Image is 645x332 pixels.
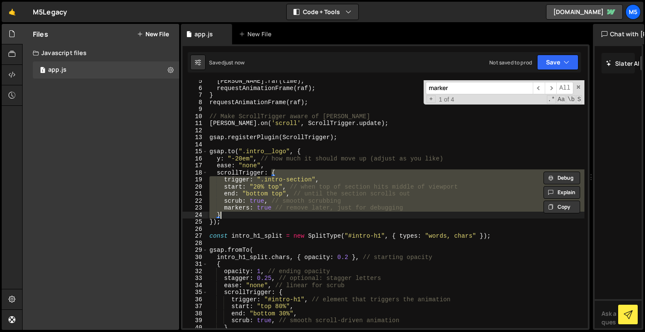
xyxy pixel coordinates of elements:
div: 40 [183,324,208,332]
div: 28 [183,240,208,247]
button: Save [537,55,578,70]
div: 17055/46915.js [33,61,179,79]
div: 12 [183,127,208,134]
span: CaseSensitive Search [557,95,566,104]
div: 37 [183,303,208,310]
div: New File [239,30,275,38]
span: Search In Selection [576,95,582,104]
div: 39 [183,317,208,324]
div: 16 [183,155,208,163]
div: just now [224,59,244,66]
button: Code + Tools [287,4,358,20]
div: app.js [195,30,213,38]
div: 32 [183,268,208,275]
div: 8 [183,99,208,106]
div: 17 [183,162,208,169]
span: RegExp Search [547,95,556,104]
div: 21 [183,190,208,198]
div: 5 [183,78,208,85]
div: 11 [183,120,208,127]
div: 6 [183,85,208,92]
button: New File [137,31,169,38]
div: 22 [183,198,208,205]
div: 27 [183,233,208,240]
div: 15 [183,148,208,155]
span: Toggle Replace mode [427,95,436,103]
span: ​ [533,82,545,94]
div: 34 [183,282,208,289]
div: 14 [183,141,208,149]
span: 1 [40,67,45,74]
div: 36 [183,296,208,303]
button: Copy [543,201,580,213]
div: app.js [48,66,67,74]
div: 20 [183,183,208,191]
div: 35 [183,289,208,296]
span: ​ [545,82,557,94]
div: 10 [183,113,208,120]
div: 30 [183,254,208,261]
h2: Files [33,29,48,39]
button: Debug [543,172,580,184]
div: Saved [209,59,244,66]
div: 26 [183,226,208,233]
div: M5Legacy [33,7,67,17]
div: 31 [183,261,208,268]
div: 29 [183,247,208,254]
a: [DOMAIN_NAME] [546,4,623,20]
span: Whole Word Search [567,95,575,104]
input: Search for [426,82,533,94]
a: M5 [625,4,641,20]
div: 33 [183,275,208,282]
div: Chat with [PERSON_NAME] [593,24,644,44]
div: 25 [183,218,208,226]
a: 🤙 [2,2,23,22]
span: 1 of 4 [436,96,458,103]
div: 23 [183,204,208,212]
h2: Slater AI [606,59,640,67]
div: 38 [183,310,208,317]
div: 9 [183,106,208,113]
div: 13 [183,134,208,141]
div: 18 [183,169,208,177]
div: 7 [183,92,208,99]
span: Alt-Enter [556,82,573,94]
button: Explain [543,186,580,199]
div: Javascript files [23,44,179,61]
div: 19 [183,176,208,183]
div: Not saved to prod [489,59,532,66]
div: 24 [183,212,208,219]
